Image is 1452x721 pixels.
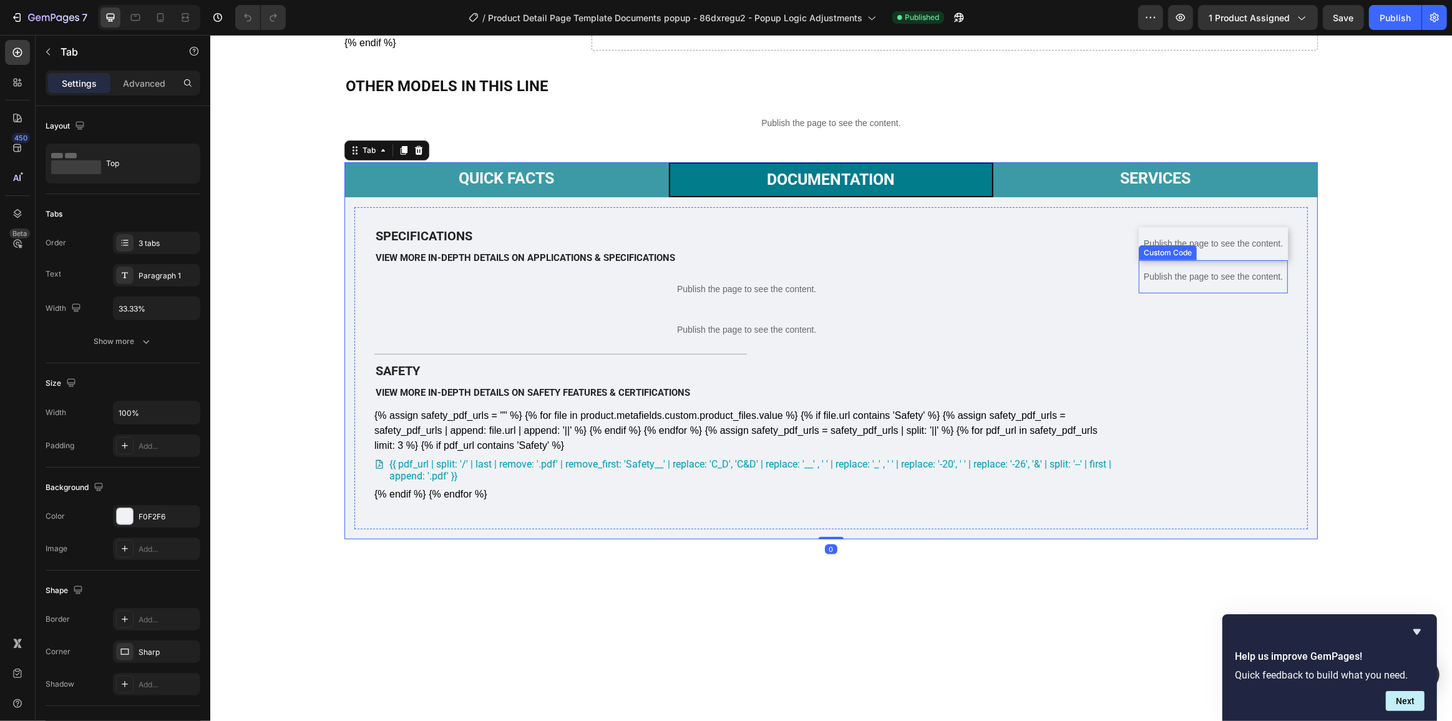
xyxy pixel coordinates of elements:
[164,216,909,231] h2: view more in-depth details on applications & specifications
[164,351,909,366] h2: view more in-depth details on safety features & certifications
[1198,5,1318,30] button: 1 product assigned
[139,647,197,658] div: Sharp
[46,582,85,599] div: Shape
[46,237,66,248] div: Order
[1235,624,1425,711] div: Help us improve GemPages!
[12,133,30,143] div: 450
[248,134,344,153] p: Quick Facts
[46,646,71,657] div: Corner
[164,288,909,302] p: Publish the page to see the content.
[164,418,909,452] a: Safety PDF
[150,110,168,121] div: Tab
[82,10,87,25] p: 7
[482,11,485,24] span: /
[46,300,84,317] div: Width
[1235,669,1425,681] p: Quick feedback to build what you need.
[46,511,65,522] div: Color
[46,543,67,554] div: Image
[46,679,74,690] div: Shadow
[615,509,627,519] div: 0
[46,479,106,496] div: Background
[905,12,939,23] span: Published
[9,228,30,238] div: Beta
[1323,5,1364,30] button: Save
[1410,624,1425,639] button: Hide survey
[1333,12,1354,23] span: Save
[46,375,79,392] div: Size
[931,212,984,223] div: Custom Code
[46,330,200,353] button: Show more
[488,11,862,24] span: Product Detail Page Template Documents popup - 86dxregu2 - Popup Logic Adjustments
[164,248,909,261] p: Publish the page to see the content.
[928,202,1078,215] p: Publish the page to see the content.
[139,238,197,249] div: 3 tabs
[106,149,182,178] div: Top
[928,235,1078,248] p: Publish the page to see the content.
[61,44,167,59] p: Tab
[46,614,70,625] div: Border
[139,544,197,555] div: Add...
[210,35,1452,721] iframe: Design area
[46,407,66,418] div: Width
[164,192,909,210] h2: Specifications
[46,440,74,451] div: Padding
[1380,11,1411,24] div: Publish
[139,511,197,522] div: F0F2F6
[114,401,200,424] input: Auto
[46,118,87,135] div: Layout
[46,208,62,220] div: Tabs
[139,441,197,452] div: Add...
[1369,5,1421,30] button: Publish
[139,270,197,282] div: Paragraph 1
[1235,649,1425,664] h2: Help us improve GemPages!
[557,135,685,154] p: Documentation
[62,77,97,90] p: Settings
[123,77,165,90] p: Advanced
[179,423,909,447] span: {{ pdf_url | split: '/' | last | remove: '.pdf' | remove_first: 'Safety__' | replace: 'C_D', 'C&D...
[164,375,909,464] gp-button: {% assign safety_pdf_urls = "" %} {% for file in product.metafields.custom.product_files.value %}...
[94,335,152,348] div: Show more
[910,134,980,153] p: Services
[235,5,286,30] div: Undo/Redo
[1209,11,1290,24] span: 1 product assigned
[164,327,909,345] h2: safety
[114,297,200,320] input: Auto
[5,5,93,30] button: 7
[139,614,197,625] div: Add...
[139,679,197,690] div: Add...
[1386,691,1425,711] button: Next question
[46,268,61,280] div: Text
